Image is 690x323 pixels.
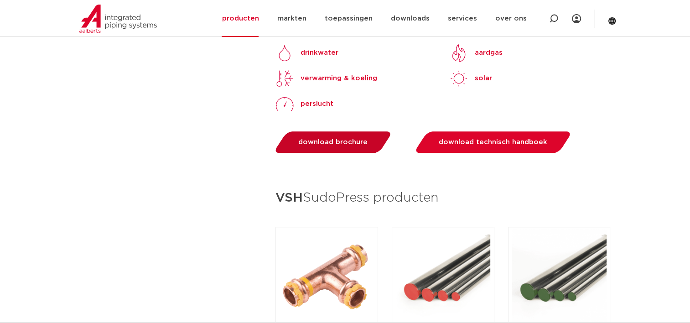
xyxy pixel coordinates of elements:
[275,44,338,62] a: Drinkwaterdrinkwater
[450,69,468,88] img: solar
[301,73,377,84] p: verwarming & koeling
[439,139,547,146] span: download technisch handboek
[275,188,611,209] h3: SudoPress producten
[275,69,377,88] a: verwarming & koeling
[450,69,492,88] a: solarsolar
[475,73,492,84] p: solar
[450,44,503,62] a: aardgas
[275,44,294,62] img: Drinkwater
[298,139,368,146] span: download brochure
[414,131,573,153] a: download technisch handboek
[275,95,333,113] a: perslucht
[275,192,303,204] strong: VSH
[301,47,338,58] p: drinkwater
[475,47,503,58] p: aardgas
[273,131,393,153] a: download brochure
[301,99,333,109] p: perslucht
